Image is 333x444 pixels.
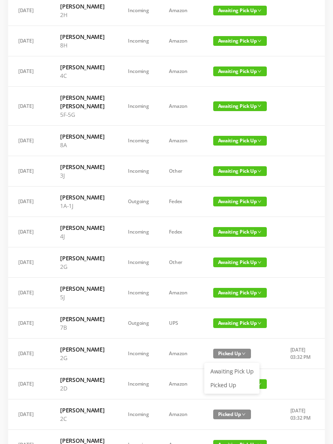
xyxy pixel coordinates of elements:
span: Awaiting Pick Up [213,166,267,176]
p: 5F-5G [60,110,108,119]
td: Incoming [118,369,159,399]
span: Awaiting Pick Up [213,318,267,328]
td: Amazon [159,87,203,126]
h6: [PERSON_NAME] [PERSON_NAME] [60,93,108,110]
i: icon: down [242,412,246,416]
td: [DATE] 03:32 PM [280,339,323,369]
td: Incoming [118,26,159,56]
td: Fedex [159,217,203,247]
span: Awaiting Pick Up [213,288,267,298]
h6: [PERSON_NAME] [60,254,108,262]
span: Awaiting Pick Up [213,257,267,267]
td: [DATE] [8,308,50,339]
i: icon: down [257,260,262,264]
p: 2G [60,262,108,271]
td: [DATE] [8,369,50,399]
i: icon: down [257,69,262,73]
h6: [PERSON_NAME] [60,315,108,323]
td: Outgoing [118,187,159,217]
td: Amazon [159,399,203,430]
td: Incoming [118,126,159,156]
td: Incoming [118,278,159,308]
td: Fedex [159,187,203,217]
td: Incoming [118,156,159,187]
td: Other [159,156,203,187]
p: 2D [60,384,108,393]
td: Amazon [159,26,203,56]
td: UPS [159,308,203,339]
td: Outgoing [118,308,159,339]
p: 1A-1J [60,202,108,210]
i: icon: down [257,9,262,13]
h6: [PERSON_NAME] [60,406,108,414]
td: [DATE] [8,87,50,126]
td: Incoming [118,247,159,278]
i: icon: down [257,169,262,173]
h6: [PERSON_NAME] [60,193,108,202]
td: Amazon [159,126,203,156]
span: Awaiting Pick Up [213,66,267,76]
td: Amazon [159,339,203,369]
h6: [PERSON_NAME] [60,63,108,71]
i: icon: down [257,382,262,386]
td: [DATE] [8,217,50,247]
p: 4C [60,71,108,80]
td: Amazon [159,278,203,308]
td: [DATE] [8,399,50,430]
h6: [PERSON_NAME] [60,163,108,171]
h6: [PERSON_NAME] [60,2,108,11]
h6: [PERSON_NAME] [60,345,108,354]
i: icon: down [242,352,246,356]
td: [DATE] [8,339,50,369]
p: 4J [60,232,108,240]
p: 2C [60,414,108,423]
i: icon: down [257,291,262,295]
td: [DATE] 03:32 PM [280,399,323,430]
a: Picked Up [205,379,258,392]
td: [DATE] [8,56,50,87]
span: Awaiting Pick Up [213,6,267,15]
p: 8H [60,41,108,49]
h6: [PERSON_NAME] [60,32,108,41]
td: [DATE] [8,156,50,187]
td: Other [159,247,203,278]
i: icon: down [257,199,262,204]
i: icon: down [257,139,262,143]
i: icon: down [257,321,262,325]
span: Awaiting Pick Up [213,136,267,146]
a: Awaiting Pick Up [205,365,258,378]
span: Picked Up [213,349,251,358]
span: Awaiting Pick Up [213,101,267,111]
td: [DATE] [8,126,50,156]
h6: [PERSON_NAME] [60,284,108,293]
span: Awaiting Pick Up [213,197,267,206]
h6: [PERSON_NAME] [60,132,108,141]
p: 2H [60,11,108,19]
span: Awaiting Pick Up [213,36,267,46]
td: [DATE] [8,247,50,278]
h6: [PERSON_NAME] [60,375,108,384]
p: 8A [60,141,108,149]
td: Incoming [118,56,159,87]
p: 3J [60,171,108,180]
i: icon: down [257,104,262,108]
td: Incoming [118,217,159,247]
td: Incoming [118,339,159,369]
i: icon: down [257,230,262,234]
span: Picked Up [213,410,251,419]
span: Awaiting Pick Up [213,227,267,237]
td: Amazon [159,369,203,399]
td: Amazon [159,56,203,87]
td: [DATE] [8,278,50,308]
h6: [PERSON_NAME] [60,223,108,232]
td: [DATE] [8,187,50,217]
td: Incoming [118,399,159,430]
td: Incoming [118,87,159,126]
p: 2G [60,354,108,362]
p: 7B [60,323,108,332]
td: [DATE] [8,26,50,56]
p: 5J [60,293,108,301]
i: icon: down [257,39,262,43]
